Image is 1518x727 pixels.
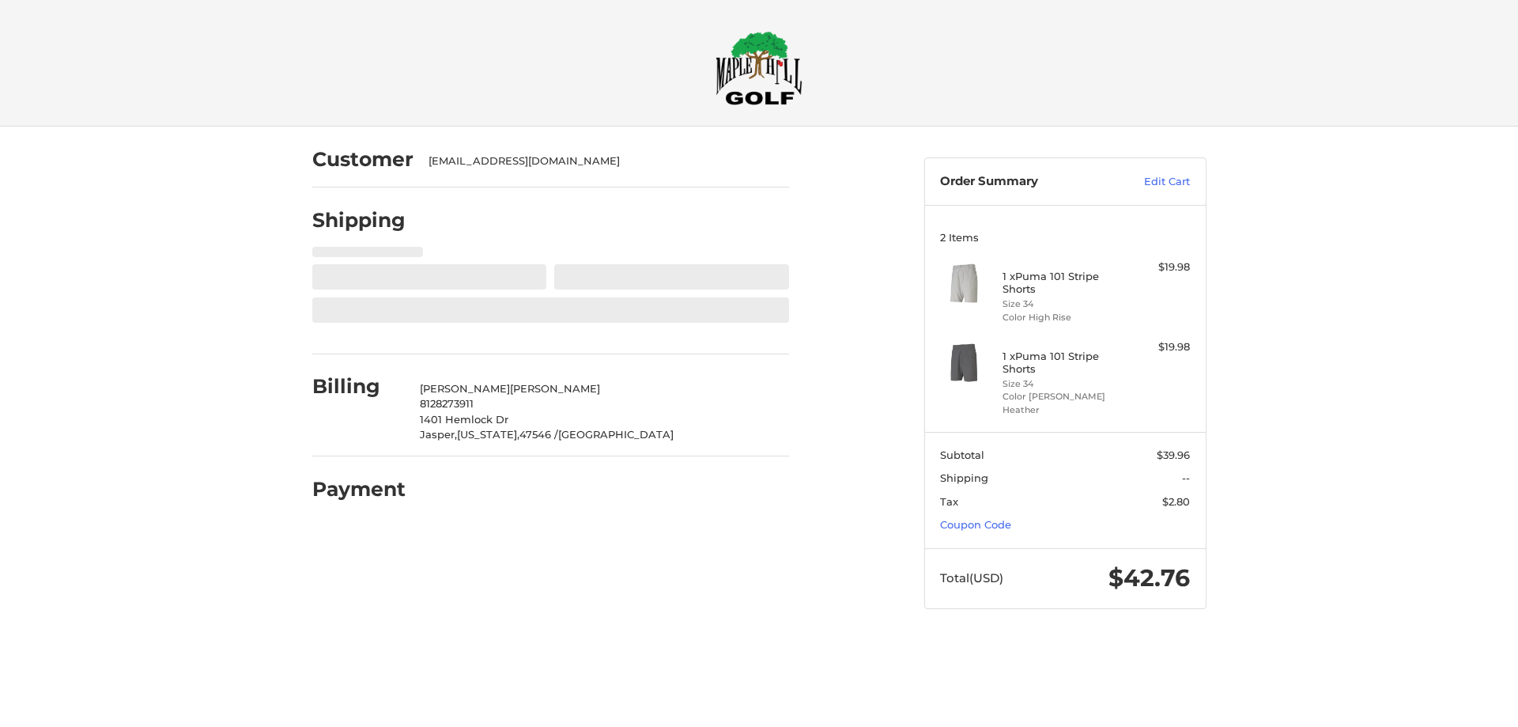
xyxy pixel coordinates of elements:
[420,428,457,441] span: Jasper,
[312,477,406,502] h2: Payment
[1157,449,1190,461] span: $39.96
[1003,297,1123,311] li: Size 34
[940,231,1190,244] h3: 2 Items
[457,428,519,441] span: [US_STATE],
[429,153,773,169] div: [EMAIL_ADDRESS][DOMAIN_NAME]
[420,397,474,410] span: 8128273911
[1003,377,1123,391] li: Size 34
[420,382,510,395] span: [PERSON_NAME]
[1388,684,1518,727] iframe: Google Customer Reviews
[940,471,988,484] span: Shipping
[940,174,1110,190] h3: Order Summary
[1003,311,1123,324] li: Color High Rise
[1108,563,1190,593] span: $42.76
[1162,495,1190,508] span: $2.80
[1127,259,1190,275] div: $19.98
[312,147,413,172] h2: Customer
[1127,339,1190,355] div: $19.98
[940,518,1011,531] a: Coupon Code
[716,31,802,105] img: Maple Hill Golf
[1182,471,1190,484] span: --
[312,374,405,399] h2: Billing
[940,495,958,508] span: Tax
[1110,174,1190,190] a: Edit Cart
[1003,390,1123,416] li: Color [PERSON_NAME] Heather
[558,428,674,441] span: [GEOGRAPHIC_DATA]
[1003,350,1123,376] h4: 1 x Puma 101 Stripe Shorts
[510,382,600,395] span: [PERSON_NAME]
[16,659,187,711] iframe: Gorgias live chat messenger
[940,449,984,461] span: Subtotal
[519,428,558,441] span: 47546 /
[312,208,406,233] h2: Shipping
[940,570,1003,585] span: Total (USD)
[1003,270,1123,296] h4: 1 x Puma 101 Stripe Shorts
[420,413,508,426] span: 1401 Hemlock Dr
